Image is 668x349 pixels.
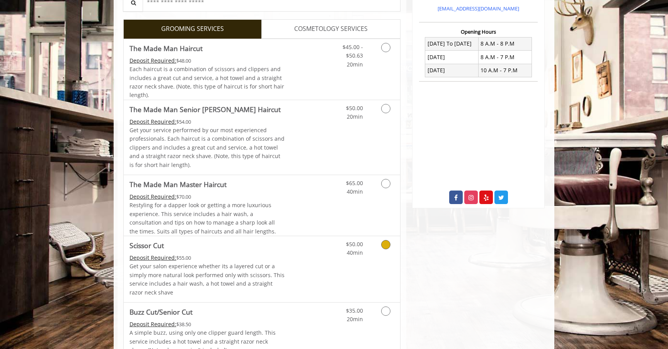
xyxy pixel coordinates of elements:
td: 8 A.M - 8 P.M [478,37,532,50]
div: $55.00 [130,254,285,262]
td: 8 A.M - 7 P.M [478,51,532,64]
b: The Made Man Senior [PERSON_NAME] Haircut [130,104,281,115]
b: The Made Man Haircut [130,43,203,54]
span: This service needs some Advance to be paid before we block your appointment [130,118,176,125]
b: Buzz Cut/Senior Cut [130,306,193,317]
span: 20min [347,113,363,120]
span: 40min [347,249,363,256]
span: 20min [347,61,363,68]
span: 40min [347,188,363,195]
p: Get your service performed by our most experienced professionals. Each haircut is a combination o... [130,126,285,169]
span: This service needs some Advance to be paid before we block your appointment [130,320,176,328]
span: 20min [347,315,363,323]
h3: Opening Hours [419,29,538,34]
p: Get your salon experience whether its a layered cut or a simply more natural look performed only ... [130,262,285,297]
span: This service needs some Advance to be paid before we block your appointment [130,193,176,200]
span: $50.00 [346,104,363,112]
span: $50.00 [346,240,363,248]
div: $70.00 [130,192,285,201]
span: $35.00 [346,307,363,314]
b: The Made Man Master Haircut [130,179,227,190]
td: [DATE] To [DATE] [425,37,479,50]
span: This service needs some Advance to be paid before we block your appointment [130,254,176,261]
span: Each haircut is a combination of scissors and clippers and includes a great cut and service, a ho... [130,65,284,99]
span: COSMETOLOGY SERVICES [294,24,368,34]
div: $54.00 [130,117,285,126]
div: $48.00 [130,56,285,65]
b: Scissor Cut [130,240,164,251]
span: GROOMING SERVICES [161,24,224,34]
span: This service needs some Advance to be paid before we block your appointment [130,57,176,64]
a: [EMAIL_ADDRESS][DOMAIN_NAME] [438,5,519,12]
td: [DATE] [425,51,479,64]
span: $45.00 - $50.63 [343,43,363,59]
td: 10 A.M - 7 P.M [478,64,532,77]
td: [DATE] [425,64,479,77]
span: Restyling for a dapper look or getting a more luxurious experience. This service includes a hair ... [130,201,276,235]
div: $38.50 [130,320,285,329]
span: $65.00 [346,179,363,187]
